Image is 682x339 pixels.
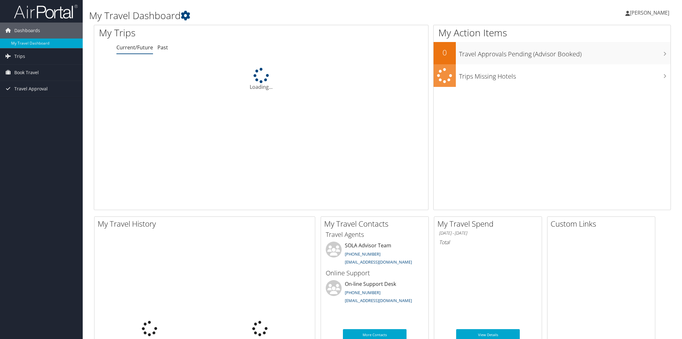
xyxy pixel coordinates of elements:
span: Travel Approval [14,81,48,97]
span: Trips [14,48,25,64]
a: Trips Missing Hotels [434,64,671,87]
li: SOLA Advisor Team [323,242,427,268]
span: Dashboards [14,23,40,39]
a: [EMAIL_ADDRESS][DOMAIN_NAME] [345,298,412,303]
h3: Online Support [326,269,424,278]
li: On-line Support Desk [323,280,427,306]
a: [EMAIL_ADDRESS][DOMAIN_NAME] [345,259,412,265]
a: 0Travel Approvals Pending (Advisor Booked) [434,42,671,64]
span: [PERSON_NAME] [630,9,669,16]
a: Current/Future [116,44,153,51]
a: [PHONE_NUMBER] [345,251,380,257]
h2: Custom Links [551,218,655,229]
h2: My Travel Spend [437,218,542,229]
a: [PERSON_NAME] [625,3,676,22]
h3: Travel Agents [326,230,424,239]
h6: Total [439,239,537,246]
h1: My Action Items [434,26,671,39]
h3: Trips Missing Hotels [459,69,671,81]
a: [PHONE_NUMBER] [345,290,380,295]
h2: My Travel History [98,218,315,229]
h2: 0 [434,47,456,58]
h6: [DATE] - [DATE] [439,230,537,236]
h1: My Travel Dashboard [89,9,480,22]
a: Past [157,44,168,51]
img: airportal-logo.png [14,4,78,19]
h1: My Trips [99,26,284,39]
div: Loading... [94,68,428,91]
h2: My Travel Contacts [324,218,428,229]
span: Book Travel [14,65,39,81]
h3: Travel Approvals Pending (Advisor Booked) [459,46,671,59]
